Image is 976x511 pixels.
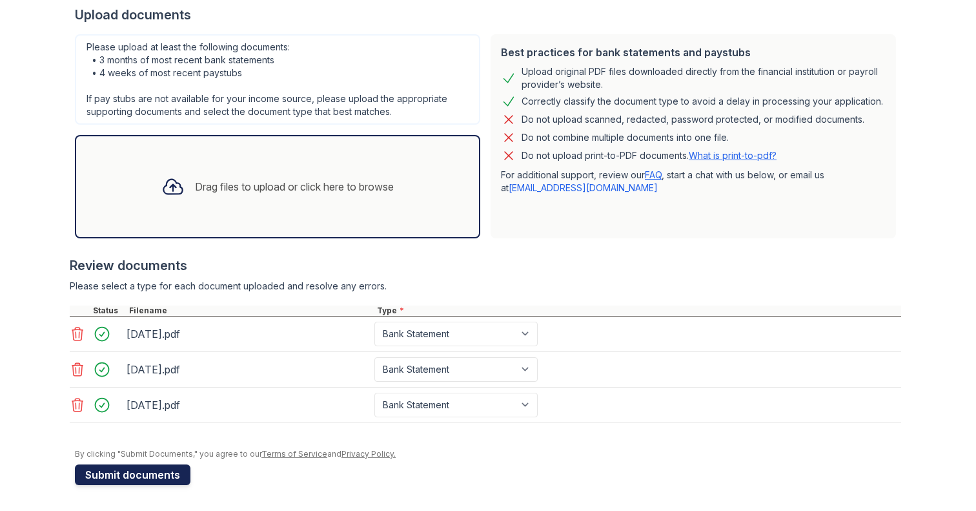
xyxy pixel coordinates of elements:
div: Upload documents [75,6,901,24]
a: FAQ [645,169,662,180]
div: Drag files to upload or click here to browse [195,179,394,194]
div: Filename [127,306,374,316]
div: [DATE].pdf [127,324,369,344]
a: Privacy Policy. [341,449,396,459]
div: Review documents [70,256,901,275]
div: Do not upload scanned, redacted, password protected, or modified documents. [522,112,864,127]
a: [EMAIL_ADDRESS][DOMAIN_NAME] [509,182,658,193]
a: Terms of Service [261,449,327,459]
div: [DATE].pdf [127,395,369,415]
div: Upload original PDF files downloaded directly from the financial institution or payroll provider’... [522,65,886,91]
div: Please select a type for each document uploaded and resolve any errors. [70,280,901,293]
a: What is print-to-pdf? [689,150,777,161]
p: Do not upload print-to-PDF documents. [522,149,777,162]
div: Best practices for bank statements and paystubs [501,45,886,60]
div: Do not combine multiple documents into one file. [522,130,729,145]
div: Status [90,306,127,316]
div: Please upload at least the following documents: • 3 months of most recent bank statements • 4 wee... [75,34,480,125]
div: Correctly classify the document type to avoid a delay in processing your application. [522,94,883,109]
button: Submit documents [75,464,190,485]
div: [DATE].pdf [127,359,369,380]
p: For additional support, review our , start a chat with us below, or email us at [501,169,886,194]
div: Type [374,306,901,316]
div: By clicking "Submit Documents," you agree to our and [75,449,901,459]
